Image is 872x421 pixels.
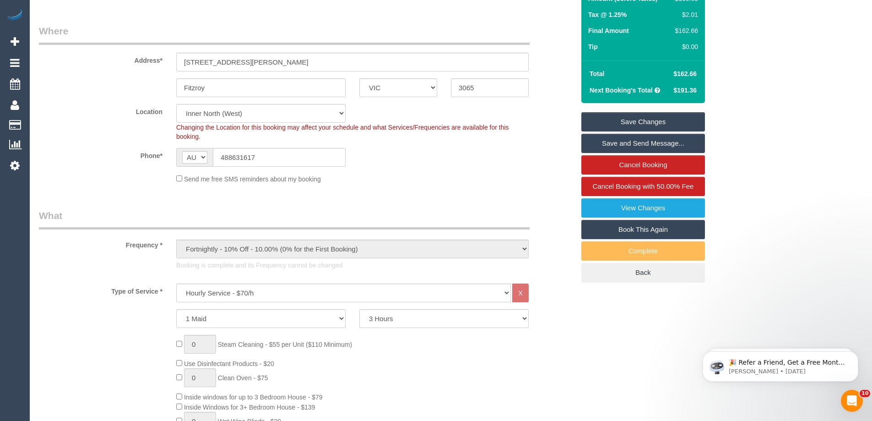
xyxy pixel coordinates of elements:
span: Changing the Location for this booking may affect your schedule and what Services/Frequencies are... [176,124,509,140]
strong: Total [590,70,604,77]
span: Clean Oven - $75 [218,374,268,382]
label: Address* [32,53,169,65]
span: 10 [860,390,870,397]
label: Tax @ 1.25% [588,10,627,19]
span: Steam Cleaning - $55 per Unit ($110 Minimum) [218,341,352,348]
span: Cancel Booking with 50.00% Fee [593,182,694,190]
input: Post Code* [451,78,529,97]
span: Inside Windows for 3+ Bedroom House - $139 [184,404,315,411]
div: $0.00 [671,42,698,51]
div: $162.66 [671,26,698,35]
div: $2.01 [671,10,698,19]
label: Phone* [32,148,169,160]
label: Final Amount [588,26,629,35]
legend: What [39,209,530,230]
span: $191.36 [673,87,697,94]
span: Inside windows for up to 3 Bedroom House - $79 [184,394,323,401]
strong: Next Booking's Total [590,87,653,94]
label: Frequency * [32,237,169,250]
span: $162.66 [673,70,697,77]
input: Suburb* [176,78,346,97]
span: Send me free SMS reminders about my booking [184,175,321,183]
a: Cancel Booking with 50.00% Fee [581,177,705,196]
p: Booking is complete and its Frequency cannot be changed [176,261,529,270]
label: Location [32,104,169,116]
a: Back [581,263,705,282]
a: Save Changes [581,112,705,131]
a: Book This Again [581,220,705,239]
input: Phone* [213,148,346,167]
label: Type of Service * [32,284,169,296]
iframe: Intercom notifications message [689,332,872,396]
a: Cancel Booking [581,155,705,175]
a: View Changes [581,198,705,218]
iframe: Intercom live chat [841,390,863,412]
img: Automaid Logo [5,9,24,22]
span: Use Disinfectant Products - $20 [184,360,274,367]
label: Tip [588,42,598,51]
a: Save and Send Message... [581,134,705,153]
legend: Where [39,24,530,45]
